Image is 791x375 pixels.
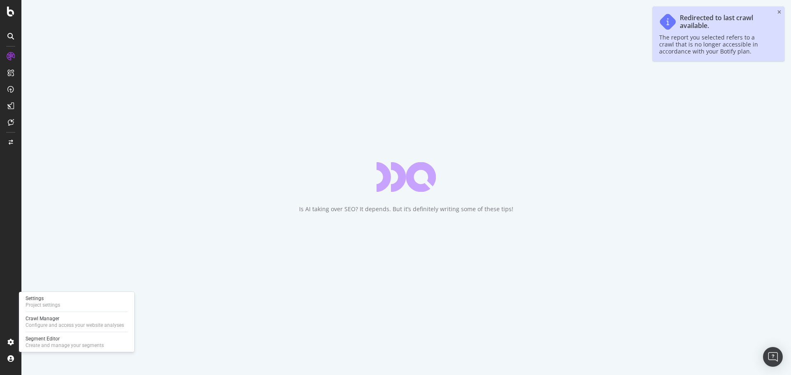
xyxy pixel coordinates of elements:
[26,302,60,308] div: Project settings
[22,294,131,309] a: SettingsProject settings
[659,34,770,55] div: The report you selected refers to a crawl that is no longer accessible in accordance with your Bo...
[26,342,104,349] div: Create and manage your segments
[26,315,124,322] div: Crawl Manager
[22,314,131,329] a: Crawl ManagerConfigure and access your website analyses
[680,14,770,30] div: Redirected to last crawl available.
[299,205,513,213] div: Is AI taking over SEO? It depends. But it’s definitely writing some of these tips!
[26,322,124,328] div: Configure and access your website analyses
[22,335,131,349] a: Segment EditorCreate and manage your segments
[377,162,436,192] div: animation
[26,295,60,302] div: Settings
[763,347,783,367] div: Open Intercom Messenger
[777,10,781,15] div: close toast
[26,335,104,342] div: Segment Editor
